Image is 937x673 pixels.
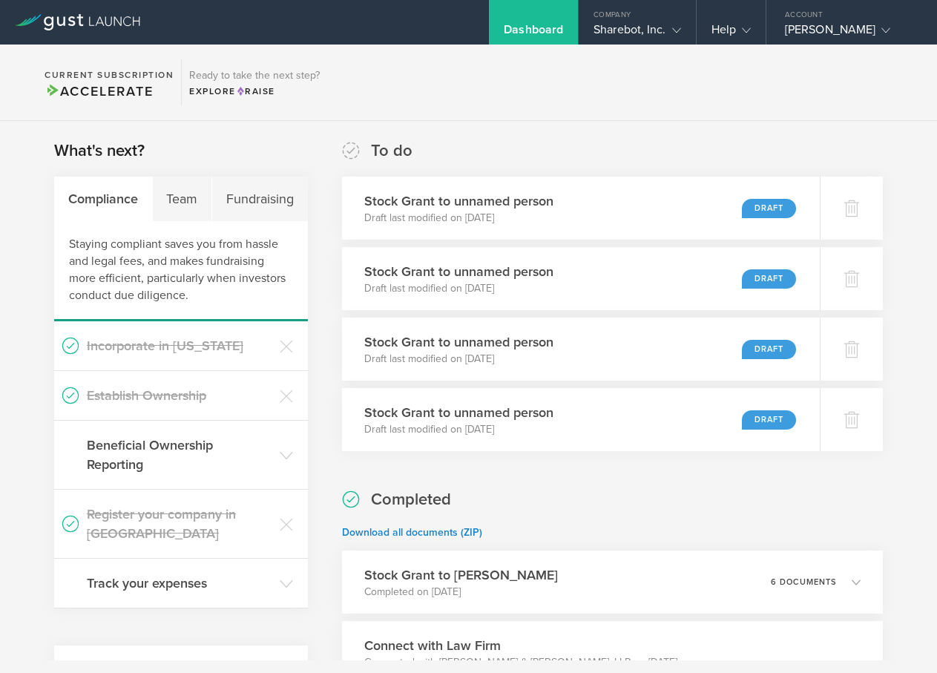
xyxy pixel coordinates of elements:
a: Download all documents (ZIP) [342,526,482,539]
div: Staying compliant saves you from hassle and legal fees, and makes fundraising more efficient, par... [54,221,308,321]
p: Completed on [DATE] [364,585,558,600]
h3: Stock Grant to unnamed person [364,191,553,211]
div: Help [711,22,751,45]
div: Stock Grant to unnamed personDraft last modified on [DATE]Draft [342,388,820,451]
h2: Current Subscription [45,70,174,79]
span: Raise [236,86,275,96]
h3: Stock Grant to unnamed person [364,332,553,352]
h3: Stock Grant to unnamed person [364,403,553,422]
p: Connected with [PERSON_NAME] & [PERSON_NAME], LLP on [DATE] [364,655,677,670]
div: Draft [742,269,796,289]
div: Explore [189,85,320,98]
div: [PERSON_NAME] [785,22,911,45]
div: Draft [742,410,796,430]
div: Draft [742,340,796,359]
div: Draft [742,199,796,218]
div: Ready to take the next step?ExploreRaise [181,59,327,105]
div: Sharebot, Inc. [594,22,680,45]
h2: To do [371,140,412,162]
h3: Register your company in [GEOGRAPHIC_DATA] [87,505,272,543]
h3: Ready to take the next step? [189,70,320,81]
h2: What's next? [54,140,145,162]
h2: Completed [371,489,451,511]
h3: Stock Grant to [PERSON_NAME] [364,565,558,585]
h3: Beneficial Ownership Reporting [87,436,272,474]
p: 6 documents [771,578,837,586]
span: Accelerate [45,83,153,99]
h3: Establish Ownership [87,386,272,405]
div: Team [153,177,213,221]
div: Stock Grant to unnamed personDraft last modified on [DATE]Draft [342,247,820,310]
h3: Incorporate in [US_STATE] [87,336,272,355]
h3: Stock Grant to unnamed person [364,262,553,281]
p: Draft last modified on [DATE] [364,281,553,296]
h3: Connect with Law Firm [364,636,677,655]
div: Fundraising [212,177,308,221]
p: Draft last modified on [DATE] [364,211,553,226]
p: Draft last modified on [DATE] [364,352,553,367]
p: Draft last modified on [DATE] [364,422,553,437]
div: Compliance [54,177,153,221]
h3: Track your expenses [87,574,272,593]
div: Dashboard [504,22,563,45]
div: Stock Grant to unnamed personDraft last modified on [DATE]Draft [342,318,820,381]
div: Stock Grant to unnamed personDraft last modified on [DATE]Draft [342,177,820,240]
